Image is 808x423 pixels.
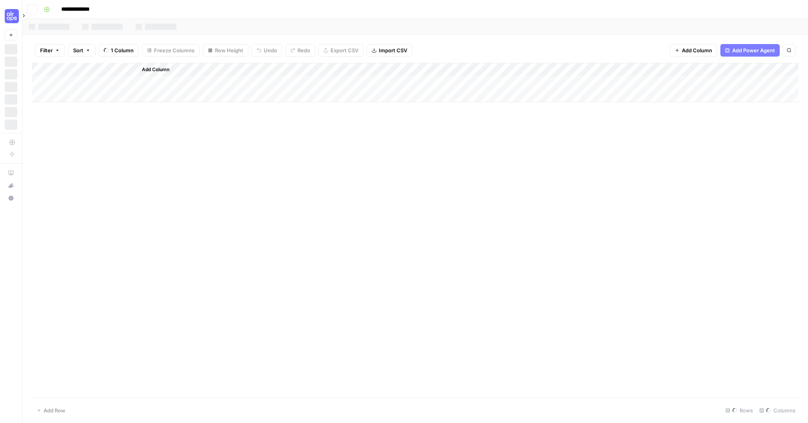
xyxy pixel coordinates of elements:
span: Add Column [142,66,169,73]
span: 1 Column [111,46,134,54]
span: Row Height [215,46,243,54]
button: Add Row [32,404,70,417]
a: AirOps Academy [5,167,17,179]
div: What's new? [5,180,17,191]
button: Add Column [132,64,173,75]
button: Filter [35,44,65,57]
button: 1 Column [99,44,139,57]
span: Add Column [682,46,712,54]
button: Redo [285,44,315,57]
span: Redo [297,46,310,54]
span: Sort [73,46,83,54]
button: Add Column [670,44,717,57]
button: Freeze Columns [142,44,200,57]
button: Workspace: Cohort 5 [5,6,17,26]
button: What's new? [5,179,17,192]
span: Export CSV [331,46,358,54]
button: Undo [252,44,282,57]
div: Rows [722,404,756,417]
button: Export CSV [318,44,364,57]
span: Freeze Columns [154,46,195,54]
button: Help + Support [5,192,17,204]
span: Undo [264,46,277,54]
img: Cohort 5 Logo [5,9,19,23]
span: Add Row [44,406,65,414]
span: Import CSV [379,46,407,54]
div: Columns [756,404,799,417]
span: Filter [40,46,53,54]
button: Import CSV [367,44,412,57]
button: Row Height [203,44,248,57]
button: Add Power Agent [720,44,780,57]
button: Sort [68,44,95,57]
span: Add Power Agent [732,46,775,54]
